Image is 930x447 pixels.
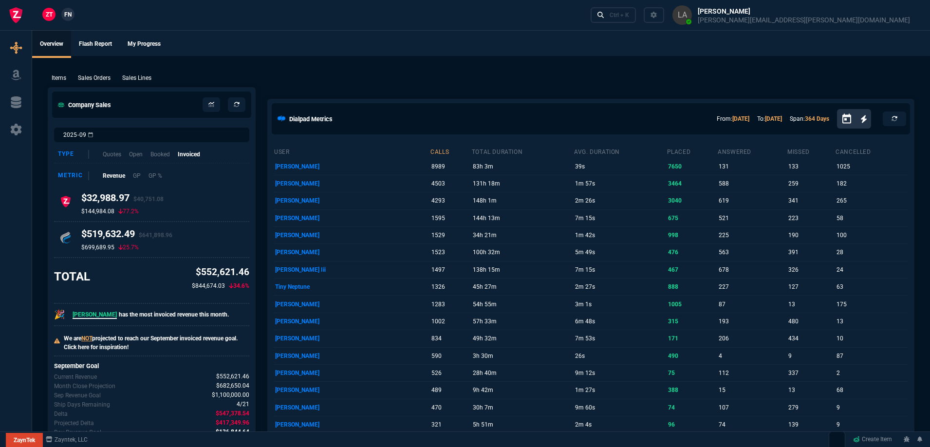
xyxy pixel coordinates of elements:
p: 1025 [837,160,906,173]
th: placed [667,144,718,158]
p: [PERSON_NAME] [275,366,428,380]
p: 87 [719,298,785,311]
p: 133 [788,160,834,173]
span: ZT [46,10,53,19]
p: 7m 53s [575,332,665,345]
p: GP % [149,171,162,180]
p: 6m 48s [575,315,665,328]
p: 190 [788,228,834,242]
p: 588 [719,177,785,190]
p: 68 [837,383,906,397]
span: Revenue for Sep. [216,372,249,381]
p: 998 [668,228,716,242]
p: 193 [719,315,785,328]
p: 131 [719,160,785,173]
p: [PERSON_NAME] [275,315,428,328]
div: Metric [58,171,89,180]
p: 25.7% [118,243,139,251]
span: Delta divided by the remaining ship days. [216,428,250,437]
p: Sales Lines [122,74,151,82]
p: 30h 7m [473,401,572,414]
th: user [274,144,430,158]
a: My Progress [120,31,168,58]
p: 279 [788,401,834,414]
p: 1326 [431,280,469,294]
p: Revenue [103,171,125,180]
p: 77.2% [118,207,139,215]
p: 563 [719,245,785,259]
p: 470 [431,401,469,414]
div: Ctrl + K [610,11,629,19]
p: 182 [837,177,906,190]
th: answered [717,144,787,158]
p: 28 [837,245,906,259]
a: [DATE] [732,115,749,122]
p: 391 [788,245,834,259]
p: 107 [719,401,785,414]
h5: Company Sales [58,100,111,110]
p: 26s [575,349,665,363]
p: 1m 42s [575,228,665,242]
p: 476 [668,245,716,259]
p: The difference between the current month's Revenue goal and projected month-end. [54,419,94,428]
p: 7m 15s [575,263,665,277]
p: 2m 27s [575,280,665,294]
p: 1m 57s [575,177,665,190]
p: [PERSON_NAME] [275,383,428,397]
p: spec.value [228,400,250,409]
p: 315 [668,315,716,328]
p: 7650 [668,160,716,173]
p: 337 [788,366,834,380]
p: 39s [575,160,665,173]
p: 223 [788,211,834,225]
p: Invoiced [178,150,200,159]
p: 96 [668,418,716,431]
th: total duration [471,144,574,158]
p: 171 [668,332,716,345]
a: Create Item [849,432,896,447]
p: 9h 42m [473,383,572,397]
a: [DATE] [765,115,782,122]
span: FN [64,10,72,19]
span: $40,751.08 [133,196,164,203]
p: $552,621.46 [192,265,249,279]
p: [PERSON_NAME] [275,298,428,311]
p: [PERSON_NAME] [275,177,428,190]
a: 364 Days [805,115,829,122]
p: 1002 [431,315,469,328]
p: spec.value [207,409,250,418]
p: 28h 40m [473,366,572,380]
p: 1m 27s [575,383,665,397]
p: spec.value [207,381,250,391]
h4: $32,988.97 [81,192,164,207]
p: Open [129,150,143,159]
p: 13 [788,383,834,397]
p: 888 [668,280,716,294]
p: 34h 21m [473,228,572,242]
p: 489 [431,383,469,397]
p: Tiny Neptune [275,280,428,294]
p: 1523 [431,245,469,259]
p: Sales Orders [78,74,111,82]
span: Out of 21 ship days in Sep - there are 4 remaining. [237,400,249,409]
p: 57h 33m [473,315,572,328]
p: 100 [837,228,906,242]
p: 74 [668,401,716,414]
p: 1529 [431,228,469,242]
p: [PERSON_NAME] [275,211,428,225]
p: 75 [668,366,716,380]
p: [PERSON_NAME] [275,332,428,345]
p: 3m 1s [575,298,665,311]
p: 127 [788,280,834,294]
p: 15 [719,383,785,397]
p: 480 [788,315,834,328]
p: Uses current month's data to project the month's close. [54,382,115,391]
p: 58 [837,211,906,225]
p: 🎉 [54,308,65,321]
p: Revenue for Sep. [54,372,97,381]
p: 112 [719,366,785,380]
p: 54h 55m [473,298,572,311]
p: 467 [668,263,716,277]
p: GP [133,171,141,180]
p: Booked [150,150,170,159]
